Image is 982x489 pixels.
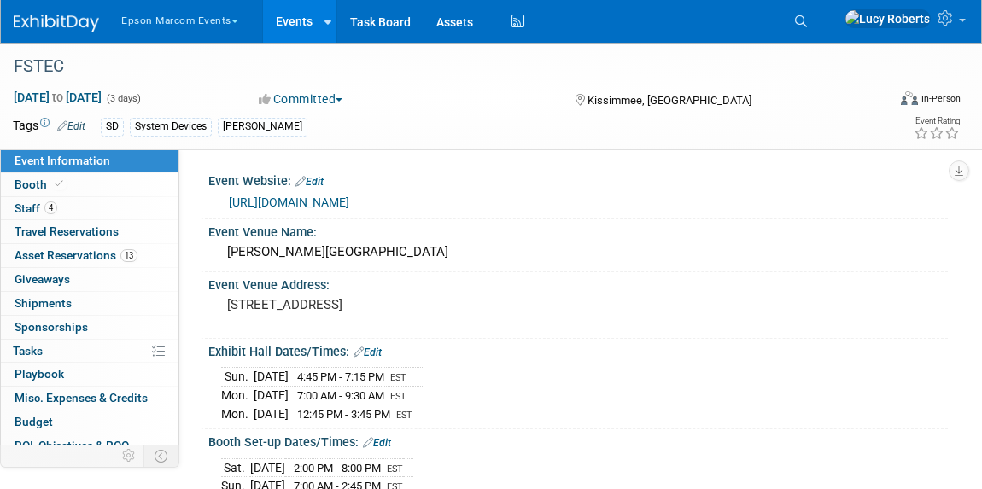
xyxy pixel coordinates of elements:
div: Booth Set-up Dates/Times: [208,429,948,451]
a: Giveaways [1,268,178,291]
a: Tasks [1,340,178,363]
div: System Devices [130,118,212,136]
td: Sun. [221,368,254,387]
a: Budget [1,410,178,434]
span: 13 [120,249,137,262]
img: ExhibitDay [14,15,99,32]
td: [DATE] [254,368,289,387]
img: Format-Inperson.png [901,91,918,105]
span: 12:45 PM - 3:45 PM [297,408,390,421]
td: Toggle Event Tabs [144,445,179,467]
div: In-Person [921,92,961,105]
span: EST [390,372,406,383]
a: Edit [354,346,382,358]
a: Travel Reservations [1,220,178,243]
button: Committed [253,90,349,108]
div: Exhibit Hall Dates/Times: [208,339,948,361]
td: [DATE] [250,458,285,477]
a: [URL][DOMAIN_NAME] [229,195,349,209]
span: Kissimmee, [GEOGRAPHIC_DATA] [587,94,751,107]
span: 2:00 PM - 8:00 PM [294,462,381,474]
div: Event Rating [914,117,960,125]
span: Booth [15,178,67,191]
span: Staff [15,201,57,215]
span: Travel Reservations [15,224,119,238]
span: Event Information [15,154,110,167]
a: Booth [1,173,178,196]
span: ROI, Objectives & ROO [15,439,129,452]
div: [PERSON_NAME][GEOGRAPHIC_DATA] [221,239,935,265]
td: Sat. [221,458,250,477]
img: Lucy Roberts [845,9,931,28]
td: [DATE] [254,405,289,422]
a: Edit [363,437,391,449]
td: Mon. [221,405,254,422]
a: Sponsorships [1,316,178,339]
span: Playbook [15,367,64,381]
a: Shipments [1,292,178,315]
td: [DATE] [254,387,289,405]
a: Playbook [1,363,178,386]
div: [PERSON_NAME] [218,118,307,136]
span: EST [390,391,406,402]
span: Sponsorships [15,320,88,334]
span: EST [396,410,412,421]
span: Giveaways [15,272,70,286]
a: Misc. Expenses & Credits [1,387,178,410]
span: 7:00 AM - 9:30 AM [297,389,384,402]
i: Booth reservation complete [55,179,63,189]
td: Personalize Event Tab Strip [114,445,144,467]
span: Asset Reservations [15,248,137,262]
div: SD [101,118,124,136]
div: Event Venue Address: [208,272,948,294]
div: Event Website: [208,168,948,190]
div: Event Venue Name: [208,219,948,241]
span: to [50,90,66,104]
a: Asset Reservations13 [1,244,178,267]
span: Tasks [13,344,43,358]
span: Shipments [15,296,72,310]
span: EST [387,463,403,474]
a: ROI, Objectives & ROO [1,434,178,457]
td: Tags [13,117,85,137]
span: 4 [44,201,57,214]
span: 4:45 PM - 7:15 PM [297,370,384,383]
a: Event Information [1,149,178,172]
a: Staff4 [1,197,178,220]
a: Edit [57,120,85,132]
div: FSTEC [8,51,868,82]
div: Event Format [814,89,962,114]
span: [DATE] [DATE] [13,90,102,105]
span: Budget [15,415,53,428]
a: Edit [295,176,324,188]
pre: [STREET_ADDRESS] [227,297,498,312]
span: (3 days) [105,93,141,104]
td: Mon. [221,387,254,405]
span: Misc. Expenses & Credits [15,391,148,405]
